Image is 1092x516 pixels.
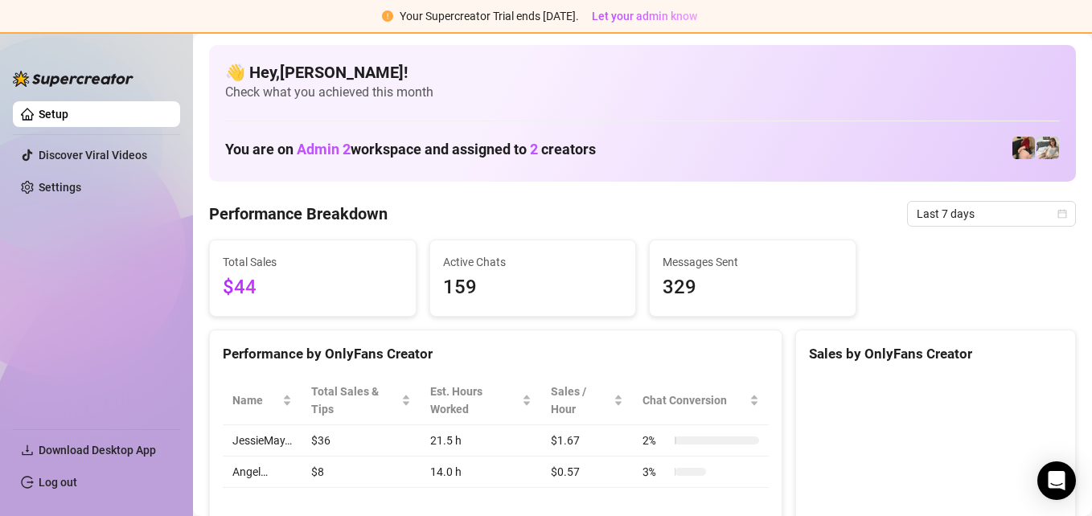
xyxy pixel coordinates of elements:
[430,383,519,418] div: Est. Hours Worked
[302,425,421,457] td: $36
[382,10,393,22] span: exclamation-circle
[302,457,421,488] td: $8
[421,425,541,457] td: 21.5 h
[1037,137,1059,159] img: Angel
[225,61,1060,84] h4: 👋 Hey, [PERSON_NAME] !
[223,425,302,457] td: JessieMay…
[232,391,279,409] span: Name
[209,203,388,225] h4: Performance Breakdown
[223,253,403,271] span: Total Sales
[633,376,769,425] th: Chat Conversion
[225,84,1060,101] span: Check what you achieved this month
[1037,461,1076,500] div: Open Intercom Messenger
[39,476,77,489] a: Log out
[1057,209,1067,219] span: calendar
[21,444,34,457] span: download
[39,444,156,457] span: Download Desktop App
[297,141,351,158] span: Admin 2
[443,253,623,271] span: Active Chats
[39,149,147,162] a: Discover Viral Videos
[223,343,769,365] div: Performance by OnlyFans Creator
[663,253,843,271] span: Messages Sent
[39,108,68,121] a: Setup
[13,71,133,87] img: logo-BBDzfeDw.svg
[530,141,538,158] span: 2
[541,425,633,457] td: $1.67
[225,141,596,158] h1: You are on workspace and assigned to creators
[642,463,668,481] span: 3 %
[917,202,1066,226] span: Last 7 days
[663,272,843,303] span: 329
[541,457,633,488] td: $0.57
[809,343,1062,365] div: Sales by OnlyFans Creator
[585,6,704,26] button: Let your admin know
[642,391,746,409] span: Chat Conversion
[311,383,398,418] span: Total Sales & Tips
[223,376,302,425] th: Name
[302,376,421,425] th: Total Sales & Tips
[551,383,610,418] span: Sales / Hour
[223,272,403,303] span: $44
[443,272,623,303] span: 159
[39,181,81,194] a: Settings
[642,432,668,449] span: 2 %
[400,10,579,23] span: Your Supercreator Trial ends [DATE].
[421,457,541,488] td: 14.0 h
[223,457,302,488] td: Angel…
[1012,137,1035,159] img: JessieMay
[541,376,633,425] th: Sales / Hour
[592,10,697,23] span: Let your admin know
